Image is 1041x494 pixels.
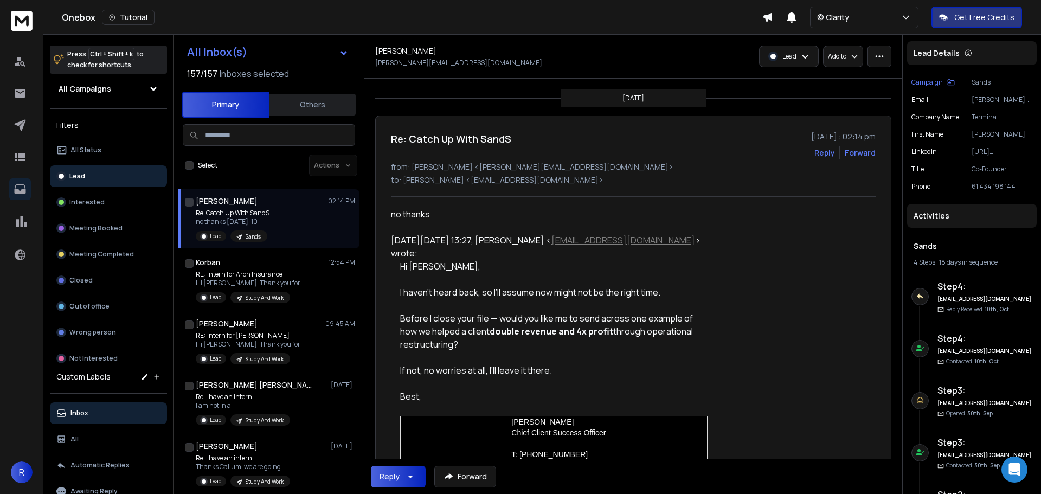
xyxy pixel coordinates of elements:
[985,305,1009,313] span: 10th, Oct
[937,451,1032,459] h6: [EMAIL_ADDRESS][DOMAIN_NAME]
[196,393,290,401] p: Re: I have an intern
[380,471,400,482] div: Reply
[196,270,300,279] p: RE: Intern for Arch Insurance
[391,162,876,172] p: from: [PERSON_NAME] <[PERSON_NAME][EMAIL_ADDRESS][DOMAIN_NAME]>
[210,293,222,301] p: Lead
[937,436,1032,449] h6: Step 3 :
[375,59,542,67] p: [PERSON_NAME][EMAIL_ADDRESS][DOMAIN_NAME]
[198,161,217,170] label: Select
[511,416,707,427] div: [PERSON_NAME]
[974,357,999,365] span: 10th, Oct
[182,92,269,118] button: Primary
[70,409,88,418] p: Inbox
[70,435,79,444] p: All
[210,232,222,240] p: Lead
[946,461,1000,470] p: Contacted
[56,371,111,382] h3: Custom Labels
[328,197,355,206] p: 02:14 PM
[551,234,695,246] a: [EMAIL_ADDRESS][DOMAIN_NAME]
[210,355,222,363] p: Lead
[196,340,300,349] p: Hi [PERSON_NAME], Thank you for
[69,224,123,233] p: Meeting Booked
[954,12,1014,23] p: Get Free Credits
[67,49,144,70] p: Press to check for shortcuts.
[914,48,960,59] p: Lead Details
[914,258,1030,267] div: |
[196,463,290,471] p: Thanks Callum, we are going
[937,347,1032,355] h6: [EMAIL_ADDRESS][DOMAIN_NAME]
[220,67,289,80] h3: Inboxes selected
[400,312,708,351] div: Before I close your file — would you like me to send across one example of how we helped a client...
[246,416,284,425] p: Study And Work
[50,348,167,369] button: Not Interested
[622,94,644,102] p: [DATE]
[511,449,707,460] div: T: [PHONE_NUMBER]
[102,10,155,25] button: Tutorial
[911,182,930,191] p: Phone
[11,461,33,483] button: R
[371,466,426,487] button: Reply
[937,332,1032,345] h6: Step 4 :
[196,454,290,463] p: Re: I have an intern
[811,131,876,142] p: [DATE] : 02:14 pm
[246,355,284,363] p: Study And Work
[50,454,167,476] button: Automatic Replies
[69,276,93,285] p: Closed
[210,477,222,485] p: Lead
[511,427,707,438] div: Chief Client Success Officer
[911,165,924,174] p: title
[329,258,355,267] p: 12:54 PM
[70,146,101,155] p: All Status
[972,182,1032,191] p: 61 434 198 144
[210,416,222,424] p: Lead
[50,191,167,213] button: Interested
[911,130,943,139] p: First Name
[974,461,1000,469] span: 30th, Sep
[937,384,1032,397] h6: Step 3 :
[62,10,762,25] div: Onebox
[937,399,1032,407] h6: [EMAIL_ADDRESS][DOMAIN_NAME]
[490,325,613,337] strong: double revenue and 4x profit
[946,305,1009,313] p: Reply Received
[196,279,300,287] p: Hi [PERSON_NAME], Thank you for
[400,286,708,299] div: I haven’t heard back, so I’ll assume now might not be the right time.
[434,466,496,487] button: Forward
[972,78,1032,87] p: Sands
[931,7,1022,28] button: Get Free Credits
[331,381,355,389] p: [DATE]
[972,147,1032,156] p: [URL][DOMAIN_NAME]
[50,428,167,450] button: All
[50,217,167,239] button: Meeting Booked
[246,233,261,241] p: Sands
[69,198,105,207] p: Interested
[937,295,1032,303] h6: [EMAIL_ADDRESS][DOMAIN_NAME]
[50,78,167,100] button: All Campaigns
[782,52,796,61] p: Lead
[937,280,1032,293] h6: Step 4 :
[196,401,290,410] p: I am not in a
[325,319,355,328] p: 09:45 AM
[375,46,436,56] h1: [PERSON_NAME]
[69,250,134,259] p: Meeting Completed
[1001,457,1027,483] div: Open Intercom Messenger
[331,442,355,451] p: [DATE]
[50,270,167,291] button: Closed
[845,147,876,158] div: Forward
[196,196,258,207] h1: [PERSON_NAME]
[50,165,167,187] button: Lead
[914,258,935,267] span: 4 Steps
[391,131,511,146] h1: Re: Catch Up With SandS
[69,302,110,311] p: Out of office
[391,175,876,185] p: to: [PERSON_NAME] <[EMAIL_ADDRESS][DOMAIN_NAME]>
[972,113,1032,121] p: Termina
[50,296,167,317] button: Out of office
[911,78,955,87] button: Campaign
[972,95,1032,104] p: [PERSON_NAME][EMAIL_ADDRESS][DOMAIN_NAME]
[400,390,708,403] div: Best,
[50,402,167,424] button: Inbox
[400,260,708,273] div: Hi [PERSON_NAME],
[972,165,1032,174] p: Co-Founder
